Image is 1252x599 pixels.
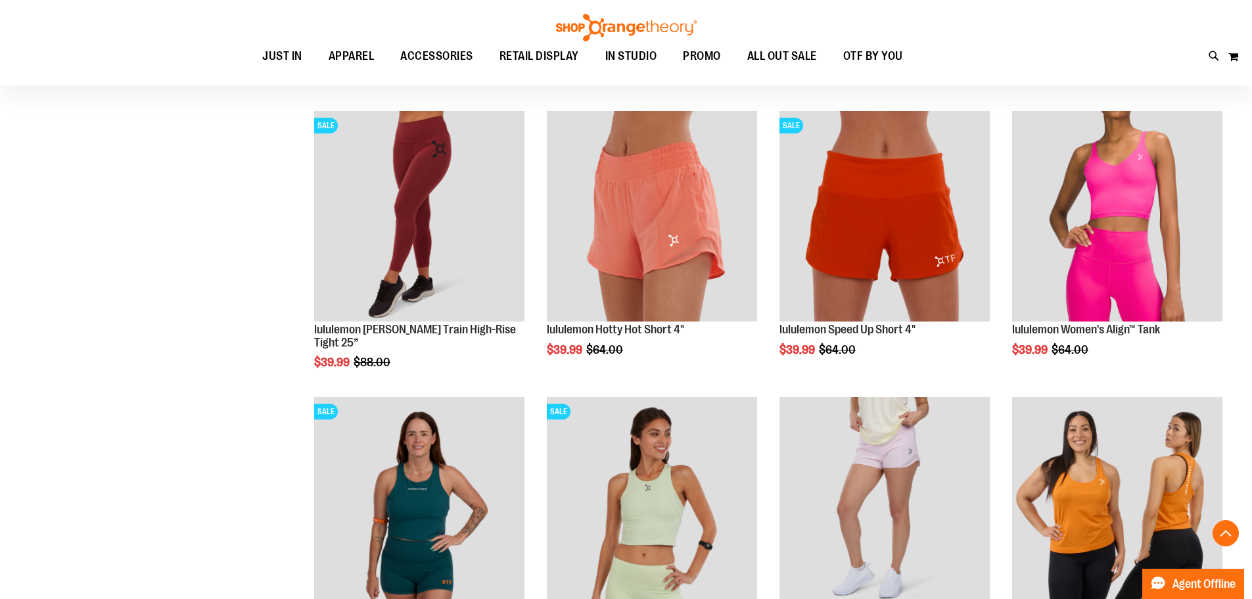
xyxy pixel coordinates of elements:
span: SALE [547,404,570,419]
div: product [1006,105,1229,390]
a: Product image for lululemon Wunder Train High-Rise Tight 25”SALE [314,111,524,323]
span: IN STUDIO [605,41,657,71]
span: $39.99 [1012,343,1050,356]
span: PROMO [683,41,721,71]
span: SALE [314,118,338,133]
img: Product image for lululemon Wunder Train High-Rise Tight 25” [314,111,524,322]
img: Product image for lululemon Speed Up Short 4" [779,111,990,322]
span: RETAIL DISPLAY [499,41,579,71]
button: Back To Top [1213,520,1239,546]
a: lululemon Hotty Hot Short 4" [547,111,757,323]
span: $64.00 [586,343,625,356]
a: Product image for lululemon Womens Align Tank [1012,111,1222,323]
span: SALE [314,404,338,419]
div: product [540,105,764,390]
a: lululemon Women's Align™ Tank [1012,323,1160,336]
span: ACCESSORIES [400,41,473,71]
span: $88.00 [354,356,392,369]
a: lululemon [PERSON_NAME] Train High-Rise Tight 25” [314,323,516,349]
span: Agent Offline [1172,578,1236,590]
span: $39.99 [779,343,817,356]
span: JUST IN [262,41,302,71]
span: OTF BY YOU [843,41,903,71]
div: product [773,105,996,390]
img: lululemon Hotty Hot Short 4" [547,111,757,322]
span: $39.99 [314,356,352,369]
div: product [308,105,531,402]
span: ALL OUT SALE [747,41,817,71]
span: $39.99 [547,343,584,356]
span: $64.00 [819,343,858,356]
span: APPAREL [329,41,375,71]
a: lululemon Hotty Hot Short 4" [547,323,684,336]
a: Product image for lululemon Speed Up Short 4"SALE [779,111,990,323]
span: SALE [779,118,803,133]
button: Agent Offline [1142,569,1244,599]
span: $64.00 [1052,343,1090,356]
img: Shop Orangetheory [554,14,699,41]
img: Product image for lululemon Womens Align Tank [1012,111,1222,322]
a: lululemon Speed Up Short 4" [779,323,916,336]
